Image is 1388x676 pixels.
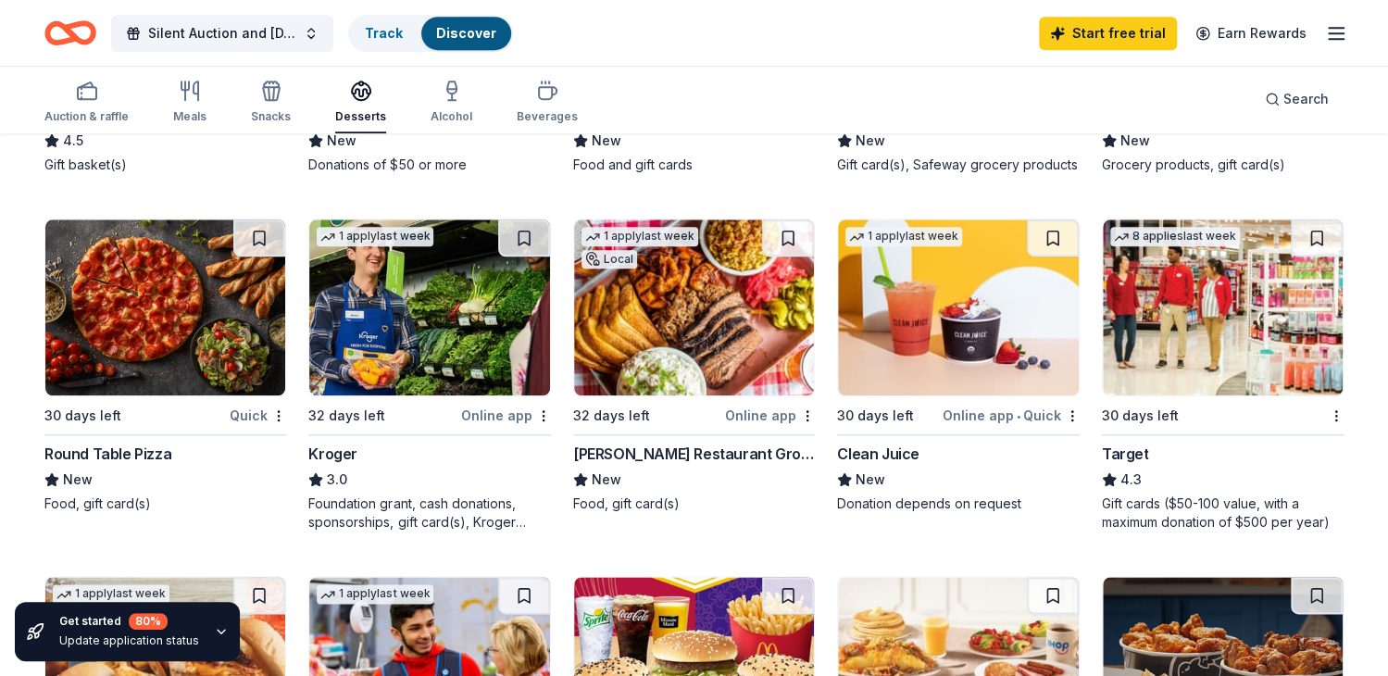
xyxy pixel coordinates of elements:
[431,72,472,133] button: Alcohol
[1102,405,1179,427] div: 30 days left
[335,72,386,133] button: Desserts
[943,404,1080,427] div: Online app Quick
[837,219,1079,513] a: Image for Clean Juice1 applylast week30 days leftOnline app•QuickClean JuiceNewDonation depends o...
[1102,443,1149,465] div: Target
[45,219,285,395] img: Image for Round Table Pizza
[44,156,286,174] div: Gift basket(s)
[1110,227,1240,246] div: 8 applies last week
[327,469,347,491] span: 3.0
[1039,17,1177,50] a: Start free trial
[574,219,814,395] img: Image for Cohn Restaurant Group
[308,219,550,532] a: Image for Kroger1 applylast week32 days leftOnline appKroger3.0Foundation grant, cash donations, ...
[517,109,578,124] div: Beverages
[573,443,815,465] div: [PERSON_NAME] Restaurant Group
[517,72,578,133] button: Beverages
[837,443,919,465] div: Clean Juice
[573,156,815,174] div: Food and gift cards
[431,109,472,124] div: Alcohol
[837,494,1079,513] div: Donation depends on request
[837,405,914,427] div: 30 days left
[317,227,433,246] div: 1 apply last week
[837,156,1079,174] div: Gift card(s), Safeway grocery products
[1102,156,1344,174] div: Grocery products, gift card(s)
[365,25,403,41] a: Track
[845,227,962,246] div: 1 apply last week
[1120,130,1150,152] span: New
[308,405,385,427] div: 32 days left
[581,227,698,246] div: 1 apply last week
[573,405,650,427] div: 32 days left
[1250,81,1344,118] button: Search
[856,130,885,152] span: New
[148,22,296,44] span: Silent Auction and [DATE]
[573,219,815,513] a: Image for Cohn Restaurant Group1 applylast weekLocal32 days leftOnline app[PERSON_NAME] Restauran...
[592,469,621,491] span: New
[59,633,199,648] div: Update application status
[173,72,206,133] button: Meals
[1283,88,1329,110] span: Search
[308,156,550,174] div: Donations of $50 or more
[44,109,129,124] div: Auction & raffle
[308,494,550,532] div: Foundation grant, cash donations, sponsorships, gift card(s), Kroger products
[44,443,171,465] div: Round Table Pizza
[573,494,815,513] div: Food, gift card(s)
[173,109,206,124] div: Meals
[251,72,291,133] button: Snacks
[335,109,386,124] div: Desserts
[436,25,496,41] a: Discover
[308,443,357,465] div: Kroger
[1017,408,1020,423] span: •
[53,584,169,604] div: 1 apply last week
[856,469,885,491] span: New
[1102,494,1344,532] div: Gift cards ($50-100 value, with a maximum donation of $500 per year)
[592,130,621,152] span: New
[725,404,815,427] div: Online app
[44,11,96,55] a: Home
[309,219,549,395] img: Image for Kroger
[581,250,637,269] div: Local
[251,109,291,124] div: Snacks
[1184,17,1318,50] a: Earn Rewards
[59,613,199,630] div: Get started
[1120,469,1142,491] span: 4.3
[44,219,286,513] a: Image for Round Table Pizza30 days leftQuickRound Table PizzaNewFood, gift card(s)
[348,15,513,52] button: TrackDiscover
[838,219,1078,395] img: Image for Clean Juice
[44,494,286,513] div: Food, gift card(s)
[327,130,356,152] span: New
[63,469,93,491] span: New
[111,15,333,52] button: Silent Auction and [DATE]
[44,72,129,133] button: Auction & raffle
[461,404,551,427] div: Online app
[317,584,433,604] div: 1 apply last week
[44,405,121,427] div: 30 days left
[1102,219,1344,532] a: Image for Target8 applieslast week30 days leftTarget4.3Gift cards ($50-100 value, with a maximum ...
[230,404,286,427] div: Quick
[129,613,168,630] div: 80 %
[1103,219,1343,395] img: Image for Target
[63,130,83,152] span: 4.5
